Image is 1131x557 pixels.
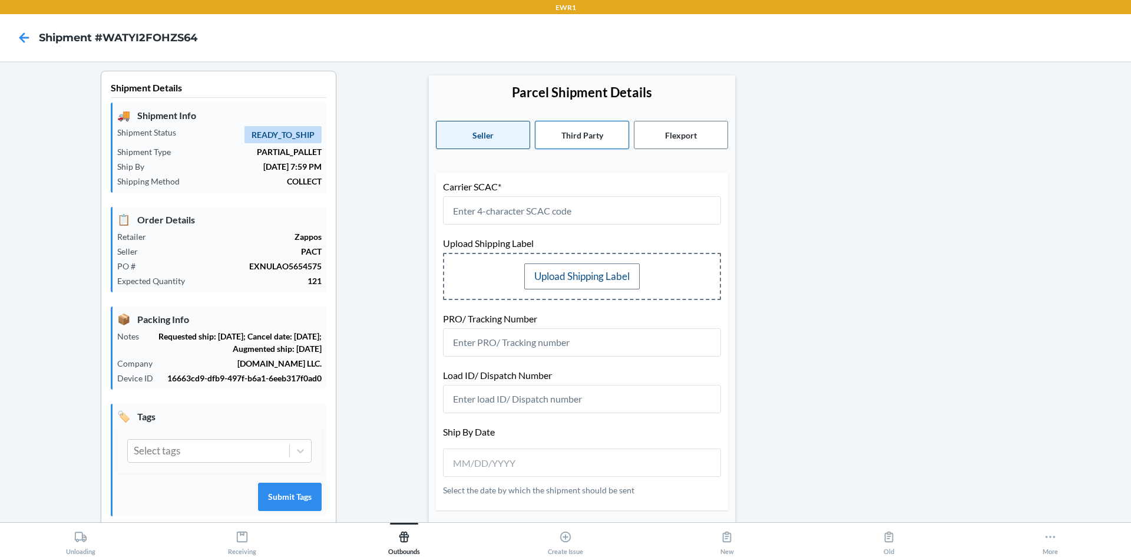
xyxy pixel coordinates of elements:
[646,523,808,555] button: New
[436,121,530,149] button: Seller
[1043,526,1058,555] div: More
[244,126,322,143] span: READY_TO_SHIP
[111,81,326,98] p: Shipment Details
[145,260,322,272] p: EXNULAO5654575
[147,245,322,258] p: PACT
[808,523,969,555] button: Old
[485,523,646,555] button: Create Issue
[117,126,186,139] p: Shipment Status
[443,385,721,413] input: Enter load ID/ Dispatch number
[117,275,194,287] p: Expected Quantity
[453,456,558,470] input: MM/DD/YYYY
[117,260,145,272] p: PO #
[443,328,721,357] input: Enter PRO/ Tracking number
[117,146,180,158] p: Shipment Type
[117,107,322,123] p: Shipment Info
[180,146,322,158] p: PARTIAL_PALLET
[154,160,322,173] p: [DATE] 7:59 PM
[443,368,721,383] p: Load ID/ Dispatch Number
[443,196,721,225] input: Enter 4-character SCAC code
[117,372,163,384] p: Device ID
[443,484,721,496] p: Select the date by which the shipment should be sent
[882,526,895,555] div: Old
[443,312,721,326] p: PRO/ Tracking Number
[117,311,130,327] span: 📦
[117,107,130,123] span: 🚚
[970,523,1131,555] button: More
[388,526,420,555] div: Outbounds
[117,408,130,424] span: 🏷️
[194,275,322,287] p: 121
[228,526,256,555] div: Receiving
[548,526,583,555] div: Create Issue
[443,425,721,439] p: Ship By Date
[117,357,162,370] p: Company
[117,408,322,424] p: Tags
[117,212,130,228] span: 📋
[148,330,322,355] p: Requested ship: [DATE]; Cancel date: [DATE]; Augmented ship: [DATE]
[117,212,322,228] p: Order Details
[720,526,734,555] div: New
[258,483,322,511] button: Submit Tags
[117,311,322,327] p: Packing Info
[117,230,156,243] p: Retailer
[117,245,147,258] p: Seller
[134,443,180,459] div: Select tags
[66,526,95,555] div: Unloading
[162,357,322,370] p: [DOMAIN_NAME] LLC.
[161,523,323,555] button: Receiving
[535,121,629,149] button: Third Party
[189,175,322,187] p: COLLECT
[443,236,721,251] p: Upload Shipping Label
[117,330,148,342] p: Notes
[39,30,197,45] h4: Shipment #WATYI2FOHZS64
[117,160,154,173] p: Ship By
[156,230,322,243] p: Zappos
[555,2,576,13] p: EWR1
[436,83,728,102] p: Parcel Shipment Details
[323,523,485,555] button: Outbounds
[117,175,189,187] p: Shipping Method
[524,263,640,289] label: Upload Shipping Label
[634,121,728,149] button: Flexport
[443,180,721,194] p: Carrier SCAC*
[163,372,322,384] p: 16663cd9-dfb9-497f-b6a1-6eeb317f0ad0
